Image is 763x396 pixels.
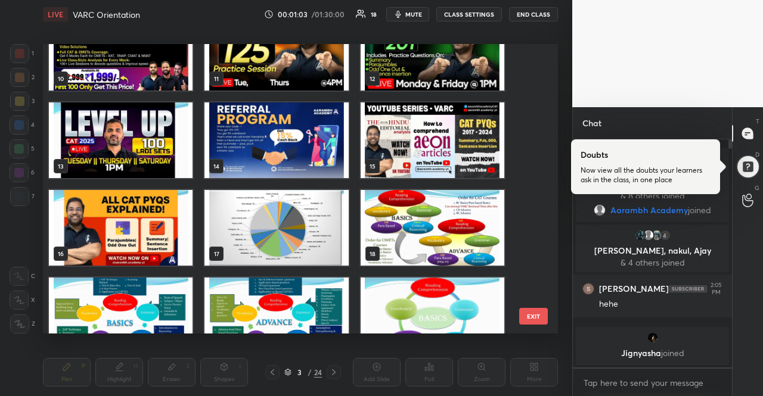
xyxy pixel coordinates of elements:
div: grid [43,44,537,333]
div: C [10,267,35,286]
div: 5 [10,139,35,158]
div: 2 [10,68,35,87]
div: 18 [371,11,377,17]
img: 1759394091TOJPM1.pdf [361,277,504,353]
img: 1759394091TOJPM1.pdf [361,102,504,178]
div: 4 [659,229,671,241]
img: 1759394091TOJPM1.pdf [204,102,348,178]
h4: VARC Orientation [73,9,140,20]
div: 3 [10,92,35,111]
div: Z [10,314,35,333]
img: 4P8fHbbgJtejmAAAAAElFTkSuQmCC [669,285,707,292]
button: END CLASS [509,7,558,21]
p: D [755,150,759,159]
div: 24 [314,367,322,378]
div: 6 [10,163,35,182]
img: thumbnail.jpg [583,283,594,294]
div: / [308,369,312,376]
img: 1759394091TOJPM1.pdf [49,277,193,353]
div: hehe [599,298,722,310]
button: EXIT [519,308,548,325]
div: 4 [10,116,35,135]
img: default.png [594,204,606,216]
p: Jignyasha [583,348,722,358]
span: mute [405,10,422,18]
div: 7 [10,187,35,206]
img: 1759394091TOJPM1.pdf [204,190,348,266]
img: thumbnail.jpg [651,229,663,241]
div: 1 [10,44,34,63]
p: [PERSON_NAME], nakul, Ajay [583,246,722,255]
button: CLASS SETTINGS [436,7,502,21]
div: 3 [294,369,306,376]
h6: [PERSON_NAME] [599,283,669,294]
div: grid [573,146,732,367]
p: Chat [573,107,611,139]
img: thumbnail.jpg [634,229,646,241]
img: 1759394091TOJPM1.pdf [361,190,504,266]
img: 1759394091TOJPM1.pdf [49,15,193,91]
img: thumbnail.jpg [647,332,659,344]
span: joined [661,347,684,358]
span: Aarambh Academy [610,205,688,215]
span: joined [688,205,711,215]
img: 1759394091TOJPM1.pdf [204,277,348,353]
img: 1759394091TOJPM1.pdf [49,190,193,266]
img: 1759394091TOJPM1.pdf [49,102,193,178]
button: mute [386,7,429,21]
img: 1759394091TOJPM1.pdf [204,15,348,91]
img: 1759394091TOJPM1.pdf [361,15,504,91]
img: default.png [643,229,655,241]
p: T [756,117,759,126]
p: G [755,183,759,192]
div: X [10,291,35,310]
div: LIVE [43,7,68,21]
div: 2:05 PM [709,282,722,296]
p: & 8 others joined [583,191,722,201]
p: & 4 others joined [583,258,722,267]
